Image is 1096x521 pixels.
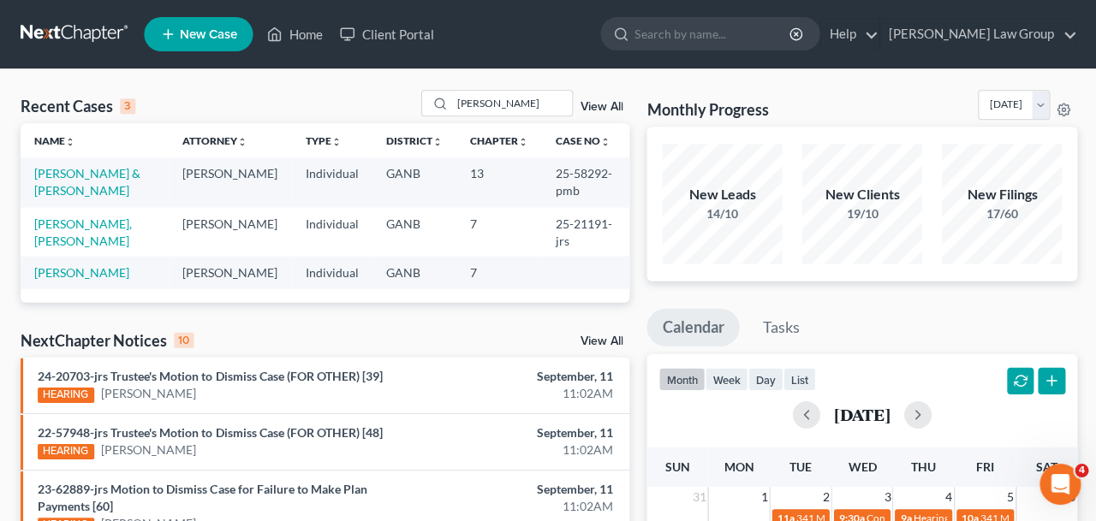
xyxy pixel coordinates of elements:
a: 22-57948-jrs Trustee's Motion to Dismiss Case (FOR OTHER) [48] [38,424,382,439]
span: 3 [880,486,890,506]
div: 10 [174,332,194,347]
i: unfold_more [331,137,341,147]
a: [PERSON_NAME], [PERSON_NAME] [34,216,132,247]
div: Recent Cases [21,96,135,116]
a: View All [579,101,622,113]
div: 11:02AM [432,497,611,514]
i: unfold_more [65,137,75,147]
td: GANB [372,157,456,206]
td: Individual [291,157,372,206]
span: Fri [974,459,992,473]
button: day [747,367,782,390]
a: Calendar [646,308,738,346]
span: New Case [179,28,236,41]
div: NextChapter Notices [21,329,194,350]
div: HEARING [38,443,94,459]
i: unfold_more [237,137,247,147]
a: View All [579,335,622,346]
a: Attorneyunfold_more [182,134,247,147]
div: September, 11 [432,367,611,384]
a: 23-62889-jrs Motion to Dismiss Case for Failure to Make Plan Payments [60] [38,481,366,512]
div: September, 11 [432,480,611,497]
button: week [704,367,747,390]
div: 14/10 [661,204,781,222]
td: 25-58292-pmb [541,157,629,206]
h3: Monthly Progress [646,99,767,120]
a: Home [258,19,331,50]
span: Sun [664,459,689,473]
td: Individual [291,207,372,256]
span: Tue [788,459,810,473]
input: Search by name... [451,91,571,115]
span: 5 [1004,486,1014,506]
a: Typeunfold_more [305,134,341,147]
a: [PERSON_NAME] Law Group [879,19,1075,50]
a: Case Nounfold_more [555,134,610,147]
div: New Clients [801,185,920,204]
i: unfold_more [599,137,610,147]
a: Nameunfold_more [34,134,75,147]
span: Sat [1034,459,1056,473]
td: 13 [456,157,541,206]
a: Help [819,19,877,50]
div: September, 11 [432,423,611,441]
iframe: Intercom live chat [1038,463,1079,504]
h2: [DATE] [832,405,889,423]
td: 25-21191-jrs [541,207,629,256]
td: Individual [291,256,372,287]
td: 7 [456,256,541,287]
div: 11:02AM [432,441,611,458]
td: [PERSON_NAME] [169,207,291,256]
td: GANB [372,207,456,256]
div: HEARING [38,387,94,402]
a: Client Portal [331,19,442,50]
div: 3 [120,98,135,114]
a: Districtunfold_more [385,134,442,147]
span: 4 [1073,463,1087,477]
span: Mon [723,459,753,473]
a: Chapterunfold_more [469,134,527,147]
div: 19/10 [801,204,920,222]
span: 4 [942,486,952,506]
a: [PERSON_NAME] [34,264,129,279]
td: [PERSON_NAME] [169,256,291,287]
a: [PERSON_NAME] & [PERSON_NAME] [34,166,140,198]
span: Wed [847,459,875,473]
div: New Filings [940,185,1060,204]
div: New Leads [661,185,781,204]
td: 7 [456,207,541,256]
td: [PERSON_NAME] [169,157,291,206]
button: month [658,367,704,390]
a: [PERSON_NAME] [101,441,196,458]
span: 2 [819,486,830,506]
div: 11:02AM [432,384,611,401]
a: 24-20703-jrs Trustee's Motion to Dismiss Case (FOR OTHER) [39] [38,368,382,382]
a: Tasks [746,308,813,346]
span: 1 [758,486,768,506]
i: unfold_more [432,137,442,147]
button: list [782,367,814,390]
span: 31 [689,486,706,506]
input: Search by name... [634,18,790,50]
div: 17/60 [940,204,1060,222]
td: GANB [372,256,456,287]
i: unfold_more [517,137,527,147]
a: [PERSON_NAME] [101,384,196,401]
span: Thu [909,459,934,473]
